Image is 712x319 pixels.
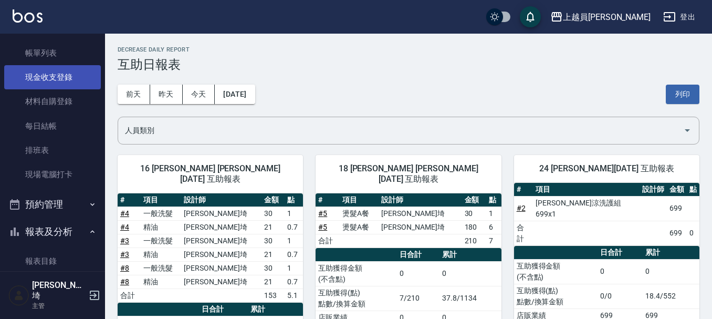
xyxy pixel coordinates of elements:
button: save [520,6,541,27]
a: 材料自購登錄 [4,89,101,114]
th: 日合計 [598,246,643,260]
td: [PERSON_NAME]埼 [181,261,261,275]
th: # [118,193,141,207]
a: #4 [120,223,129,231]
td: 一般洗髮 [141,234,181,248]
th: 金額 [462,193,486,207]
a: #3 [120,236,129,245]
a: #8 [120,277,129,286]
img: Logo [13,9,43,23]
td: 0 [643,259,699,284]
th: 累計 [248,303,303,316]
th: 項目 [533,183,640,197]
td: 互助獲得(點) 點數/換算金額 [514,284,598,308]
td: 0.7 [285,220,303,234]
img: Person [8,285,29,306]
a: 報表目錄 [4,249,101,273]
a: 每日結帳 [4,114,101,138]
td: 精油 [141,275,181,289]
button: 預約管理 [4,191,101,218]
span: 24 [PERSON_NAME][DATE] 互助報表 [527,163,687,174]
a: #3 [120,250,129,259]
button: 昨天 [150,85,183,104]
td: 21 [261,275,285,289]
button: 今天 [183,85,215,104]
th: 設計師 [640,183,667,197]
td: 互助獲得金額 (不含點) [514,259,598,284]
td: 30 [462,207,486,220]
th: 設計師 [181,193,261,207]
button: 列印 [666,85,699,104]
td: [PERSON_NAME]埼 [181,220,261,234]
td: 0 [397,261,439,286]
table: a dense table [316,193,501,248]
th: 點 [285,193,303,207]
button: 前天 [118,85,150,104]
th: 累計 [439,248,501,262]
td: 18.4/552 [643,284,699,308]
td: 153 [261,289,285,302]
td: [PERSON_NAME]埼 [181,207,261,220]
td: 0 [598,259,643,284]
td: 6 [486,220,501,234]
td: 210 [462,234,486,248]
td: 合計 [118,289,141,302]
button: Open [679,122,696,139]
td: 一般洗髮 [141,261,181,275]
td: 精油 [141,248,181,261]
td: 0.7 [285,275,303,289]
a: 排班表 [4,138,101,162]
th: 設計師 [379,193,462,207]
th: 項目 [141,193,181,207]
td: 燙髮A餐 [340,220,379,234]
button: 報表及分析 [4,218,101,245]
td: 合計 [514,221,533,245]
h5: [PERSON_NAME]埼 [32,280,86,301]
td: [PERSON_NAME]埼 [379,207,462,220]
th: 點 [486,193,501,207]
a: 現場電腦打卡 [4,162,101,187]
td: 5.1 [285,289,303,302]
td: 699 [667,196,687,221]
button: 登出 [659,7,699,27]
a: #5 [318,209,327,218]
p: 主管 [32,301,86,311]
th: 日合計 [397,248,439,262]
td: 合計 [316,234,340,248]
td: 699 [667,221,687,245]
span: 16 [PERSON_NAME] [PERSON_NAME] [DATE] 互助報表 [130,163,290,184]
td: 0/0 [598,284,643,308]
a: #4 [120,209,129,218]
td: 互助獲得(點) 點數/換算金額 [316,286,397,311]
td: 精油 [141,220,181,234]
th: 項目 [340,193,379,207]
h2: Decrease Daily Report [118,46,699,53]
th: 日合計 [199,303,248,316]
span: 18 [PERSON_NAME] [PERSON_NAME] [DATE] 互助報表 [328,163,488,184]
a: 帳單列表 [4,41,101,65]
h3: 互助日報表 [118,57,699,72]
td: 1 [486,207,501,220]
th: # [316,193,340,207]
td: [PERSON_NAME]埼 [379,220,462,234]
th: # [514,183,533,197]
td: 21 [261,248,285,261]
td: [PERSON_NAME]埼 [181,248,261,261]
td: [PERSON_NAME]涼洗護組 699x1 [533,196,640,221]
td: 30 [261,261,285,275]
td: 0 [687,221,699,245]
td: [PERSON_NAME]埼 [181,234,261,248]
td: 0.7 [285,248,303,261]
th: 金額 [667,183,687,197]
a: #2 [517,204,526,212]
td: 21 [261,220,285,234]
a: #5 [318,223,327,231]
td: 1 [285,234,303,248]
td: 180 [462,220,486,234]
a: 現金收支登錄 [4,65,101,89]
td: 7/210 [397,286,439,311]
table: a dense table [514,183,699,246]
td: 37.8/1134 [439,286,501,311]
a: #8 [120,264,129,272]
td: 30 [261,234,285,248]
